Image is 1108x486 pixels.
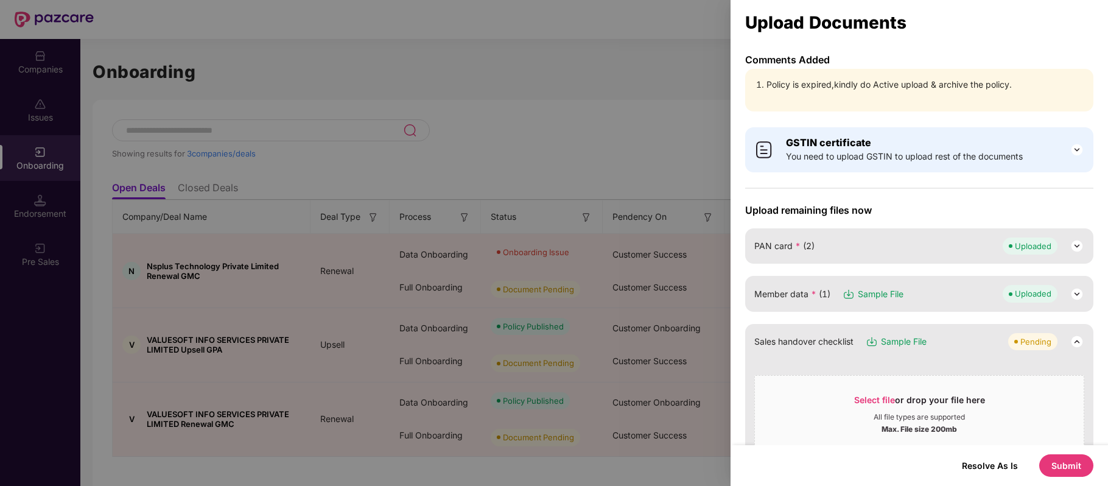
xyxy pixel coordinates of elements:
div: Pending [1020,336,1051,348]
div: or drop your file here [854,394,985,412]
span: Select fileor drop your file hereAll file types are supportedMax. File size 200mb [755,385,1084,443]
p: Comments Added [745,54,1093,66]
img: svg+xml;base64,PHN2ZyB3aWR0aD0iMTYiIGhlaWdodD0iMTciIHZpZXdCb3g9IjAgMCAxNiAxNyIgZmlsbD0ibm9uZSIgeG... [866,336,878,348]
div: Uploaded [1015,287,1051,300]
img: svg+xml;base64,PHN2ZyB4bWxucz0iaHR0cDovL3d3dy53My5vcmcvMjAwMC9zdmciIHdpZHRoPSI0MCIgaGVpZ2h0PSI0MC... [754,140,774,160]
span: Upload remaining files now [745,204,1093,216]
span: Sample File [881,335,927,348]
div: Uploaded [1015,240,1051,252]
span: PAN card (2) [754,239,815,253]
span: Select file [854,395,895,405]
button: Resolve As Is [950,457,1030,474]
li: Policy is expired,kindly do Active upload & archive the policy. [766,78,1084,91]
img: svg+xml;base64,PHN2ZyB3aWR0aD0iMTYiIGhlaWdodD0iMTciIHZpZXdCb3g9IjAgMCAxNiAxNyIgZmlsbD0ibm9uZSIgeG... [843,288,855,300]
span: Sales handover checklist [754,335,854,348]
span: Member data (1) [754,287,830,301]
div: All file types are supported [874,412,965,422]
img: svg+xml;base64,PHN2ZyB3aWR0aD0iMjQiIGhlaWdodD0iMjQiIHZpZXdCb3g9IjAgMCAyNCAyNCIgZmlsbD0ibm9uZSIgeG... [1070,287,1084,301]
span: Sample File [858,287,903,301]
button: Submit [1039,454,1093,477]
img: svg+xml;base64,PHN2ZyB3aWR0aD0iMjQiIGhlaWdodD0iMjQiIHZpZXdCb3g9IjAgMCAyNCAyNCIgZmlsbD0ibm9uZSIgeG... [1070,334,1084,349]
div: Upload Documents [745,16,1093,29]
b: GSTIN certificate [786,136,871,149]
span: You need to upload GSTIN to upload rest of the documents [786,150,1023,163]
img: svg+xml;base64,PHN2ZyB3aWR0aD0iMjQiIGhlaWdodD0iMjQiIHZpZXdCb3g9IjAgMCAyNCAyNCIgZmlsbD0ibm9uZSIgeG... [1070,239,1084,253]
img: svg+xml;base64,PHN2ZyB3aWR0aD0iMjQiIGhlaWdodD0iMjQiIHZpZXdCb3g9IjAgMCAyNCAyNCIgZmlsbD0ibm9uZSIgeG... [1070,143,1084,157]
div: Max. File size 200mb [882,422,957,434]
